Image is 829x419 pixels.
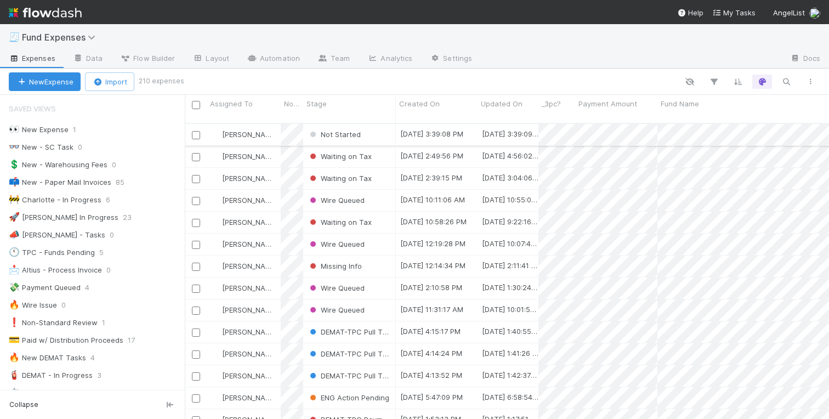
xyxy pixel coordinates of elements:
span: Saved Views [9,98,56,120]
input: Toggle Row Selected [192,285,200,293]
div: New - SC Task [9,140,73,154]
span: 🚧 [9,195,20,204]
span: Fund Expenses [22,32,101,43]
span: 23 [123,211,143,224]
div: [DATE] 2:11:41 PM [482,260,538,271]
a: Layout [184,50,238,68]
span: 💸 [9,282,20,292]
div: [DATE] 1:40:55 PM [482,326,538,337]
span: DEMAT-TPC Pull TPC [308,349,393,358]
span: 🧾 [9,32,20,42]
span: 📩 [9,265,20,274]
span: 1 [102,316,116,330]
span: Created On [399,98,440,109]
span: Missing Info [308,262,362,270]
span: Waiting on Tax [308,174,372,183]
span: [PERSON_NAME] [222,218,277,227]
input: Toggle Row Selected [192,241,200,249]
span: _3pc? [542,98,561,109]
span: [PERSON_NAME] [222,305,277,314]
span: [PERSON_NAME] [222,284,277,292]
div: [DATE] 3:39:09 PM [482,128,538,139]
div: New Expense [9,123,69,137]
span: [PERSON_NAME] [222,152,277,161]
a: Flow Builder [111,50,184,68]
span: 🔥 [9,300,20,309]
span: 📣 [9,230,20,239]
span: 🕚 [9,247,20,257]
span: 4 [85,281,100,295]
span: [PERSON_NAME] [222,349,277,358]
div: [DATE] 2:49:56 PM [400,150,463,161]
span: Wire Queued [308,284,365,292]
div: DEMAT - In Progress [9,369,93,382]
span: 1 [73,123,87,137]
input: Toggle Row Selected [192,219,200,227]
a: Analytics [359,50,421,68]
span: 97 [140,386,159,400]
div: Missing Info [308,261,362,271]
img: avatar_93b89fca-d03a-423a-b274-3dd03f0a621f.png [212,393,220,402]
span: [PERSON_NAME] [222,130,277,139]
span: 0 [106,263,122,277]
img: avatar_abca0ba5-4208-44dd-8897-90682736f166.png [212,240,220,248]
span: ⏱️ [9,388,20,397]
span: [PERSON_NAME] [222,240,277,248]
span: Wire Queued [308,240,365,248]
span: ❗ [9,318,20,327]
div: [DATE] 9:22:16 AM [482,216,538,227]
div: [DATE] 6:58:54 PM [482,392,538,403]
div: New DEMAT Tasks [9,351,86,365]
span: [PERSON_NAME] [222,196,277,205]
div: [DATE] 11:31:17 AM [400,304,463,315]
a: Settings [421,50,481,68]
span: [PERSON_NAME] [222,371,277,380]
div: [DATE] 2:39:15 PM [400,172,462,183]
button: NewExpense [9,72,81,91]
img: avatar_abca0ba5-4208-44dd-8897-90682736f166.png [212,130,220,139]
span: Wire Queued [308,196,365,205]
span: Not Started [308,130,361,139]
span: Waiting on Tax [308,152,372,161]
input: Toggle Row Selected [192,329,200,337]
a: Team [309,50,359,68]
div: [PERSON_NAME] - Tasks [9,228,105,242]
div: [PERSON_NAME] [211,217,275,228]
span: Stage [306,98,327,109]
img: avatar_abca0ba5-4208-44dd-8897-90682736f166.png [212,349,220,358]
div: Waiting on Tax [308,217,372,228]
div: DEMAT-TPC Pull TPC [308,326,390,337]
span: 3 [97,369,112,382]
span: [PERSON_NAME] [222,327,277,336]
div: [PERSON_NAME] [211,239,275,250]
img: avatar_93b89fca-d03a-423a-b274-3dd03f0a621f.png [212,174,220,183]
span: Wire Queued [308,305,365,314]
div: [PERSON_NAME] [211,282,275,293]
input: Toggle Row Selected [192,153,200,161]
span: Assigned To [210,98,253,109]
span: ENG Action Pending [308,393,389,402]
div: Charlotte - In Progress [9,193,101,207]
div: [DATE] 10:01:55 AM [482,304,538,315]
input: Toggle Row Selected [192,394,200,403]
span: 💳 [9,335,20,344]
img: logo-inverted-e16ddd16eac7371096b0.svg [9,3,82,22]
span: Payment Amount [578,98,637,109]
div: [DATE] 3:39:08 PM [400,128,463,139]
a: My Tasks [712,7,756,18]
div: [PERSON_NAME] [211,370,275,381]
div: Help [677,7,703,18]
div: DEMAT-TPC Pull TPC [308,370,390,381]
span: 6 [106,193,121,207]
div: [DATE] 10:07:41 AM [482,238,538,249]
a: Automation [238,50,309,68]
span: Fund Name [661,98,699,109]
span: 📫 [9,177,20,186]
span: 👀 [9,124,20,134]
div: New - Paper Mail Invoices [9,175,111,189]
img: avatar_abca0ba5-4208-44dd-8897-90682736f166.png [212,371,220,380]
div: [PERSON_NAME] [211,348,275,359]
div: [DATE] 10:11:06 AM [400,194,465,205]
div: [DATE] 12:19:28 PM [400,238,465,249]
span: 👓 [9,142,20,151]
